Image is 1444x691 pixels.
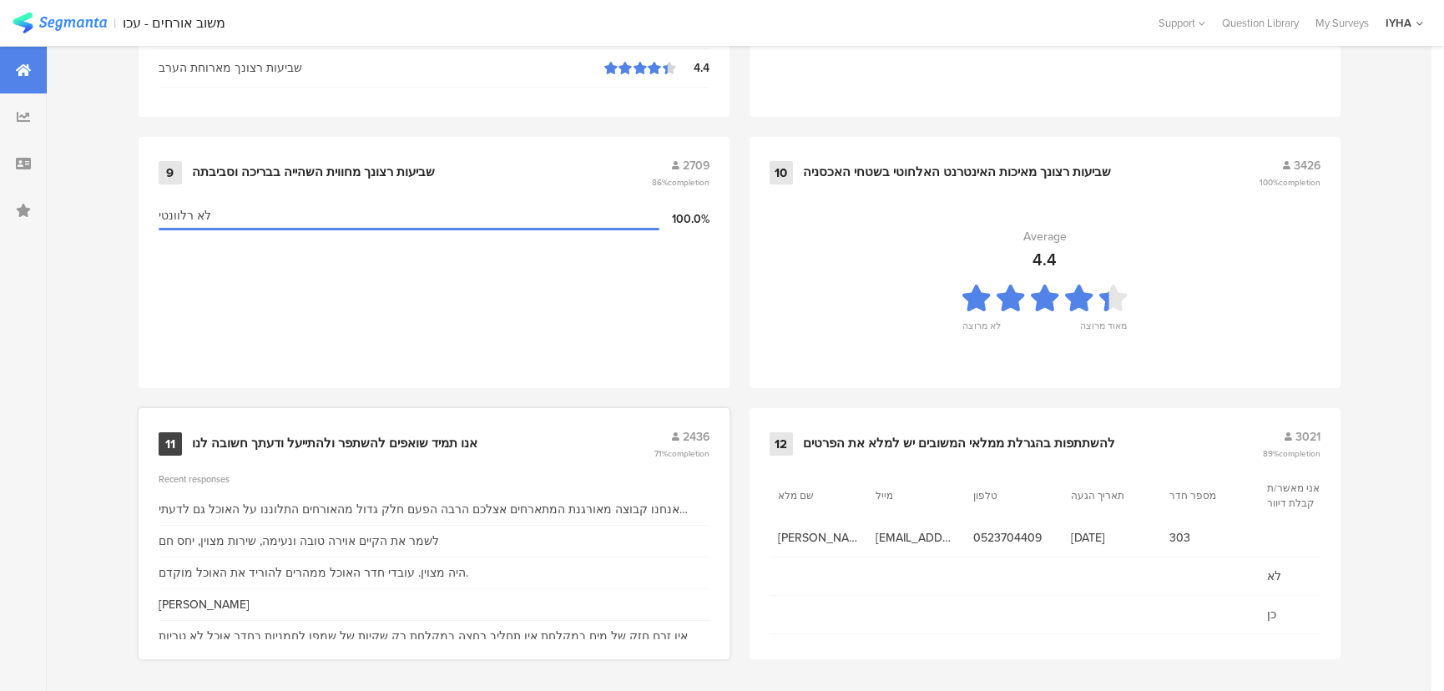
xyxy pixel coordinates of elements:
[1080,319,1127,342] div: מאוד מרוצה
[1267,567,1348,585] span: לא
[1279,447,1320,460] span: completion
[973,529,1054,547] span: 0523704409
[778,488,853,503] section: שם מלא
[803,164,1111,181] div: שביעות רצונך מאיכות האינטרנט האלחוטי בשטחי האכסניה
[159,501,709,518] div: אנחנו קבוצה מאורגנת המתארחים אצלכם הרבה הפעם חלק גדול מהאורחים התלוננו על האוכל גם לדעתי האוכל לא...
[159,161,182,184] div: 9
[683,428,709,446] span: 2436
[683,157,709,174] span: 2709
[876,529,957,547] span: [EMAIL_ADDRESS][DOMAIN_NAME]
[123,15,225,31] div: משוב אורחים - עכו
[159,564,468,582] div: היה מצוין. עובדי חדר האוכל ממהרים להוריד את האוכל מוקדם.
[192,164,435,181] div: שביעות רצונך מחווית השהייה בבריכה וסביבתה
[1267,606,1348,623] span: כן
[1169,529,1250,547] span: 303
[1294,157,1320,174] span: 3426
[876,488,951,503] section: מייל
[159,628,688,645] div: אין זרם חזק של מים במקלחת אין תחליב רחצה במקלחת רק שקיות של שמפו לחמניות בחדר אוכל לא טריות
[668,176,709,189] span: completion
[676,59,709,77] div: 4.4
[962,319,1001,342] div: לא מרוצה
[652,176,709,189] span: 86%
[192,436,477,452] div: אנו תמיד שואפים להשתפר ולהתייעל ודעתך חשובה לנו
[659,210,709,228] div: 100.0%
[1267,481,1342,511] section: אני מאשר/ת קבלת דיוור
[1279,176,1320,189] span: completion
[13,13,107,33] img: segmanta logo
[1295,428,1320,446] span: 3021
[1071,529,1152,547] span: [DATE]
[1071,488,1146,503] section: תאריך הגעה
[1263,447,1320,460] span: 89%
[973,488,1048,503] section: טלפון
[1307,15,1377,31] a: My Surveys
[1214,15,1307,31] a: Question Library
[159,596,250,613] div: [PERSON_NAME]
[159,472,709,486] div: Recent responses
[654,447,709,460] span: 71%
[1169,488,1245,503] section: מספר חדר
[803,436,1115,452] div: להשתתפות בהגרלת ממלאי המשובים יש למלא את הפרטים
[668,447,709,460] span: completion
[1260,176,1320,189] span: 100%
[1386,15,1411,31] div: IYHA
[1023,228,1067,245] div: Average
[159,59,604,77] div: שביעות רצונך מארוחת הערב
[159,532,439,550] div: לשמר את הקיים אוירה טובה ונעימה, שירות מצוין, יחס חם
[114,13,116,33] div: |
[770,161,793,184] div: 10
[1159,10,1205,36] div: Support
[770,432,793,456] div: 12
[159,207,211,224] span: לא רלוונטי
[159,432,182,456] div: 11
[1033,247,1057,272] div: 4.4
[778,529,859,547] span: [PERSON_NAME]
